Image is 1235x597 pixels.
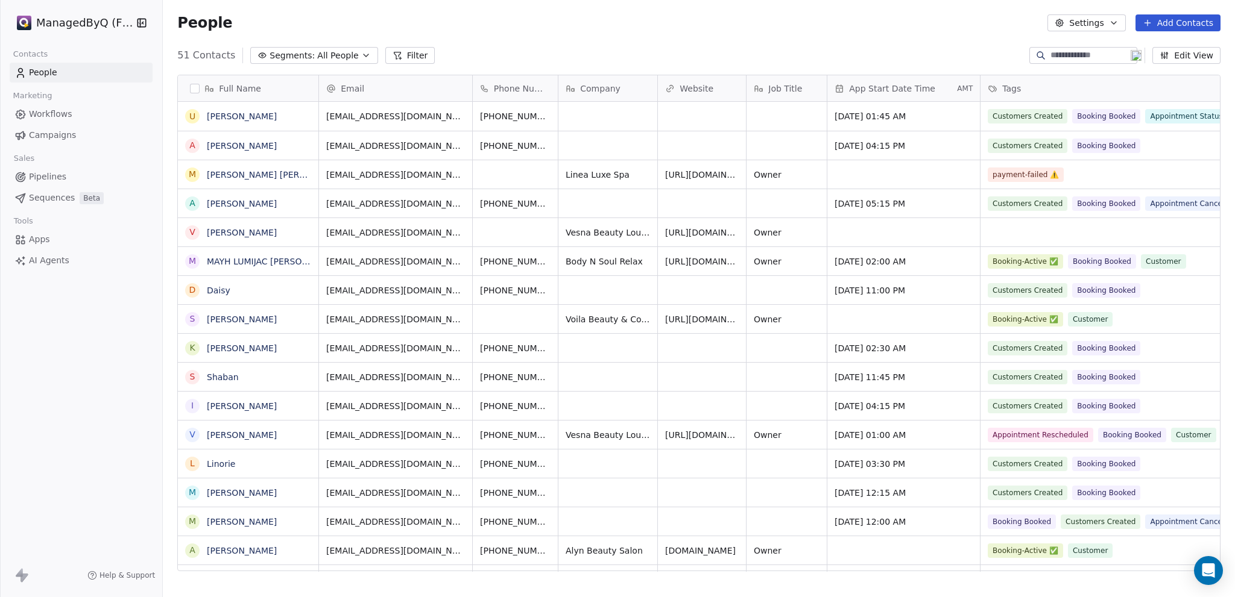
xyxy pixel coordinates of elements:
[658,75,746,101] div: Website
[665,430,759,440] a: [URL][DOMAIN_NAME]
[178,75,318,101] div: Full Name
[754,169,820,181] span: Owner
[190,370,195,383] div: S
[835,516,973,528] span: [DATE] 12:00 AM
[1068,312,1113,327] span: Customer
[1073,399,1141,413] span: Booking Booked
[326,516,465,528] span: [EMAIL_ADDRESS][DOMAIN_NAME]
[326,371,465,383] span: [EMAIL_ADDRESS][DOMAIN_NAME]
[835,110,973,122] span: [DATE] 01:45 AM
[341,83,364,95] span: Email
[480,516,551,528] span: [PHONE_NUMBER]
[566,169,650,181] span: Linea Luxe Spa
[8,45,53,63] span: Contacts
[988,254,1063,269] span: Booking-Active ✅
[189,428,195,441] div: V
[207,546,277,555] a: [PERSON_NAME]
[1098,428,1166,442] span: Booking Booked
[1136,14,1221,31] button: Add Contacts
[10,230,153,249] a: Apps
[190,457,195,470] div: L
[988,370,1067,384] span: Customers Created
[480,342,551,354] span: [PHONE_NUMBER]
[207,228,277,237] a: [PERSON_NAME]
[190,342,195,354] div: K
[8,87,57,105] span: Marketing
[988,486,1067,500] span: Customers Created
[1141,254,1186,269] span: Customer
[326,313,465,325] span: [EMAIL_ADDRESS][DOMAIN_NAME]
[326,429,465,441] span: [EMAIL_ADDRESS][DOMAIN_NAME]
[326,284,465,296] span: [EMAIL_ADDRESS][DOMAIN_NAME]
[207,430,277,440] a: [PERSON_NAME]
[14,13,128,33] button: ManagedByQ (FZE)
[566,313,650,325] span: Voila Beauty & Co. [GEOGRAPHIC_DATA]
[957,84,973,93] span: AMT
[1068,254,1136,269] span: Booking Booked
[10,188,153,208] a: SequencesBeta
[177,14,232,32] span: People
[326,198,465,210] span: [EMAIL_ADDRESS][DOMAIN_NAME]
[480,140,551,152] span: [PHONE_NUMBER]
[10,63,153,83] a: People
[665,170,759,180] a: [URL][DOMAIN_NAME]
[207,517,277,527] a: [PERSON_NAME]
[665,228,759,237] a: [URL][DOMAIN_NAME]
[219,83,261,95] span: Full Name
[29,129,76,142] span: Campaigns
[189,255,196,267] div: M
[1073,196,1141,211] span: Booking Booked
[1194,556,1223,585] div: Open Intercom Messenger
[566,255,650,267] span: Body N Soul Relax
[36,15,133,31] span: ManagedByQ (FZE)
[988,167,1064,182] span: payment-failed ⚠️
[1073,109,1141,123] span: Booking Booked
[988,341,1067,355] span: Customers Created
[754,429,820,441] span: Owner
[326,227,465,239] span: [EMAIL_ADDRESS][DOMAIN_NAME]
[189,110,195,123] div: U
[480,487,551,499] span: [PHONE_NUMBER]
[988,399,1067,413] span: Customers Created
[326,458,465,470] span: [EMAIL_ADDRESS][DOMAIN_NAME]
[754,545,820,557] span: Owner
[988,457,1067,471] span: Customers Created
[270,49,315,62] span: Segments:
[754,255,820,267] span: Owner
[29,170,66,183] span: Pipelines
[835,429,973,441] span: [DATE] 01:00 AM
[754,313,820,325] span: Owner
[189,226,195,239] div: V
[988,139,1067,153] span: Customers Created
[191,399,194,412] div: I
[207,401,277,411] a: [PERSON_NAME]
[747,75,827,101] div: Job Title
[835,140,973,152] span: [DATE] 04:15 PM
[768,83,802,95] span: Job Title
[207,141,277,151] a: [PERSON_NAME]
[189,197,195,210] div: A
[665,257,759,266] a: [URL][DOMAIN_NAME]
[207,459,235,469] a: Linorie
[988,312,1063,327] span: Booking-Active ✅
[1047,14,1125,31] button: Settings
[1073,370,1141,384] span: Booking Booked
[326,110,465,122] span: [EMAIL_ADDRESS][DOMAIN_NAME]
[480,545,551,557] span: [PHONE_NUMBER]
[10,167,153,187] a: Pipelines
[207,199,277,208] a: [PERSON_NAME]
[8,212,38,230] span: Tools
[190,313,195,325] div: S
[1002,83,1021,95] span: Tags
[10,104,153,124] a: Workflows
[835,198,973,210] span: [DATE] 05:15 PM
[480,371,551,383] span: [PHONE_NUMBER]
[29,192,75,204] span: Sequences
[1073,283,1141,298] span: Booking Booked
[827,75,980,101] div: App Start Date TimeAMT
[566,545,650,557] span: Alyn Beauty Salon
[207,372,239,382] a: Shaban
[8,149,40,167] span: Sales
[988,283,1067,298] span: Customers Created
[849,83,935,95] span: App Start Date Time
